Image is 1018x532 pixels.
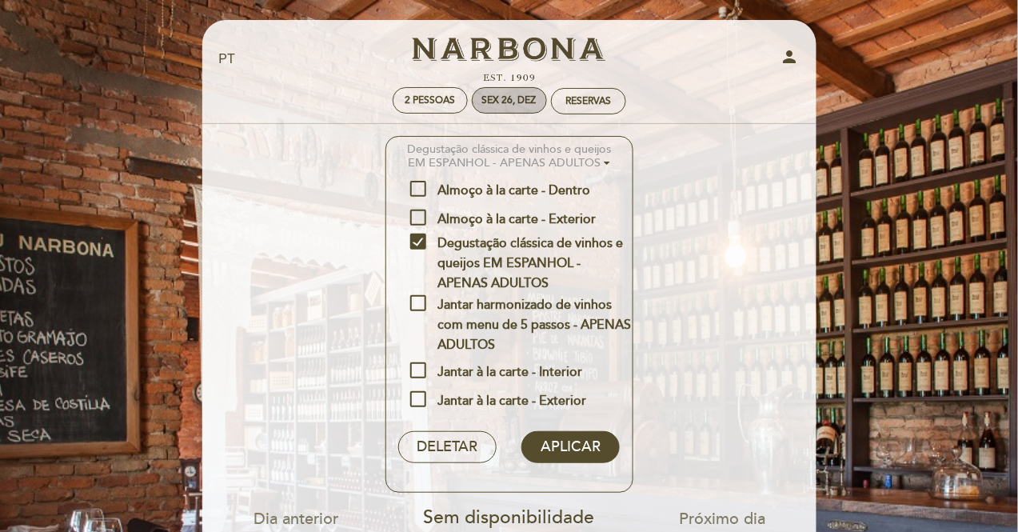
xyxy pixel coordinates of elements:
span: Sem disponibilidade [423,506,594,529]
span: Almoço à la carte - Dentro [410,181,591,201]
button: person [780,47,800,72]
a: Narbona Carmelo [409,38,609,82]
span: 2 pessoas [405,94,455,106]
span: Degustação clássica de vinhos e queijos EM ESPANHOL - APENAS ADULTOS [410,234,633,254]
span: Jantar à la carte - Exterior [410,391,587,411]
span: Jantar harmonizado de vinhos com menu de 5 passos - APENAS ADULTOS [410,295,633,315]
button: DELETAR [398,431,497,463]
span: Jantar à la carte - Interior [410,362,583,382]
i: person [780,47,800,66]
div: RESERVAS [565,95,611,107]
button: Degustação clássica de vinhos e queijos EM ESPANHOL - APENAS ADULTOS [386,137,633,176]
ng-container: Degustação clássica de vinhos e queijos EM ESPANHOL - APENAS ADULTOS [407,142,611,170]
span: Almoço à la carte - Exterior [410,210,597,230]
div: Sex 26, dez [482,94,537,106]
button: APLICAR [521,431,620,463]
